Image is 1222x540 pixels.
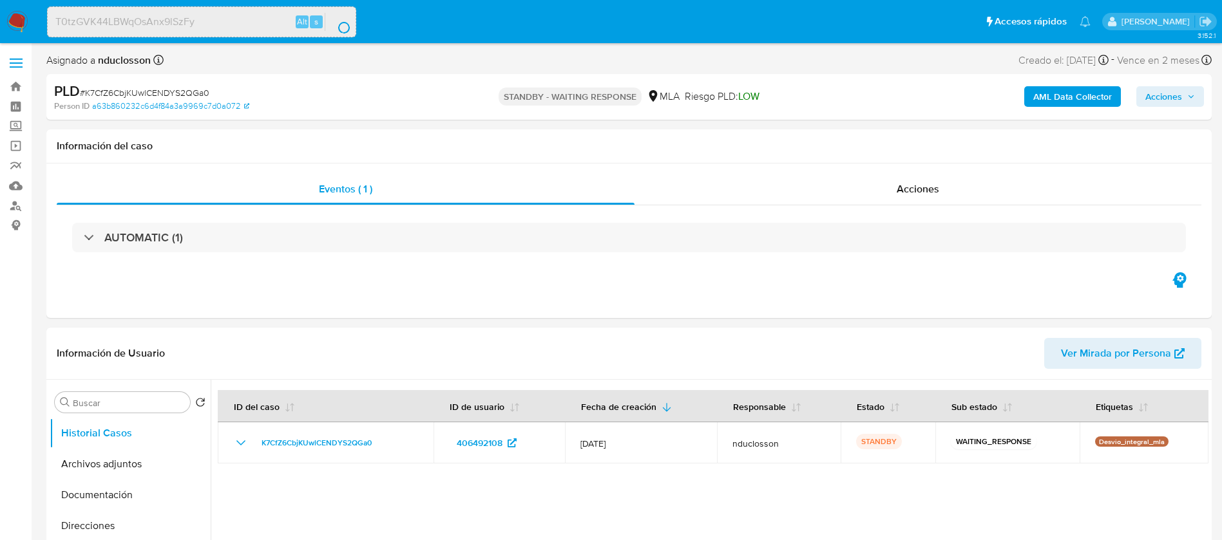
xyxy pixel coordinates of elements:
[50,418,211,449] button: Historial Casos
[1199,15,1212,28] a: Salir
[1044,338,1201,369] button: Ver Mirada por Persona
[1145,86,1182,107] span: Acciones
[54,80,80,101] b: PLD
[1018,51,1109,69] div: Creado el: [DATE]
[92,100,249,112] a: a63b860232c6d4f84a3a9969c7d0a072
[54,100,90,112] b: Person ID
[73,397,185,409] input: Buscar
[738,89,759,104] span: LOW
[314,15,318,28] span: s
[1122,15,1194,28] p: nicolas.duclosson@mercadolibre.com
[995,15,1067,28] span: Accesos rápidos
[897,182,939,196] span: Acciones
[325,13,351,31] button: search-icon
[1117,53,1199,68] span: Vence en 2 meses
[48,14,356,30] input: Buscar usuario o caso...
[46,53,151,68] span: Asignado a
[50,449,211,479] button: Archivos adjuntos
[72,223,1186,252] div: AUTOMATIC (1)
[57,140,1201,153] h1: Información del caso
[1111,51,1114,69] span: -
[60,397,70,407] button: Buscar
[685,89,759,104] span: Riesgo PLD:
[1024,86,1121,107] button: AML Data Collector
[80,86,209,99] span: # K7CfZ6CbjKUwlCENDYS2QGa0
[50,479,211,510] button: Documentación
[95,53,151,68] b: nduclosson
[499,88,642,106] p: STANDBY - WAITING RESPONSE
[195,397,205,411] button: Volver al orden por defecto
[1080,16,1091,27] a: Notificaciones
[1061,338,1171,369] span: Ver Mirada por Persona
[57,347,165,360] h1: Información de Usuario
[319,182,372,196] span: Eventos ( 1 )
[104,230,183,245] h3: AUTOMATIC (1)
[647,89,680,104] div: MLA
[297,15,307,28] span: Alt
[1136,86,1204,107] button: Acciones
[1033,86,1112,107] b: AML Data Collector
